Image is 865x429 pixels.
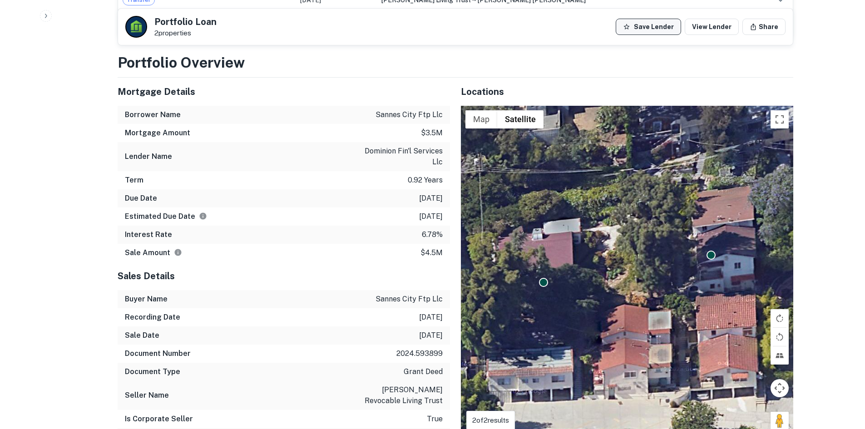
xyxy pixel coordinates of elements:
h6: Sale Date [125,330,159,341]
h6: Due Date [125,193,157,204]
p: $4.5m [420,247,443,258]
svg: Estimate is based on a standard schedule for this type of loan. [199,212,207,220]
h6: Is Corporate Seller [125,414,193,424]
p: [DATE] [419,211,443,222]
h6: Lender Name [125,151,172,162]
h6: Recording Date [125,312,180,323]
h5: Mortgage Details [118,85,450,99]
h5: Locations [461,85,793,99]
svg: The values displayed on the website are for informational purposes only and may be reported incor... [174,248,182,256]
button: Tilt map [771,346,789,365]
h5: Portfolio Loan [154,17,217,26]
p: 2 properties [154,29,217,37]
p: [DATE] [419,193,443,204]
p: dominion fin'l services llc [361,146,443,168]
button: Show satellite imagery [497,110,544,128]
h6: Estimated Due Date [125,211,207,222]
button: Show street map [465,110,497,128]
button: Map camera controls [771,379,789,397]
p: grant deed [404,366,443,377]
h6: Mortgage Amount [125,128,190,138]
h6: Term [125,175,143,186]
h6: Seller Name [125,390,169,401]
button: Rotate map counterclockwise [771,328,789,346]
p: $3.5m [421,128,443,138]
iframe: Chat Widget [820,327,865,371]
a: View Lender [685,19,739,35]
h6: Sale Amount [125,247,182,258]
button: Save Lender [616,19,681,35]
p: 0.92 years [408,175,443,186]
p: [DATE] [419,330,443,341]
h6: Document Type [125,366,180,377]
p: [PERSON_NAME] revocable living trust [361,385,443,406]
p: sannes city ftp llc [376,109,443,120]
h3: Portfolio Overview [118,52,793,74]
h6: Interest Rate [125,229,172,240]
p: 6.78% [422,229,443,240]
h5: Sales Details [118,269,450,283]
p: sannes city ftp llc [376,294,443,305]
p: true [427,414,443,424]
h6: Document Number [125,348,191,359]
h6: Buyer Name [125,294,168,305]
button: Rotate map clockwise [771,309,789,327]
button: Toggle fullscreen view [771,110,789,128]
h6: Borrower Name [125,109,181,120]
p: [DATE] [419,312,443,323]
p: 2024.593899 [396,348,443,359]
button: Share [742,19,786,35]
p: 2 of 2 results [472,415,509,426]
